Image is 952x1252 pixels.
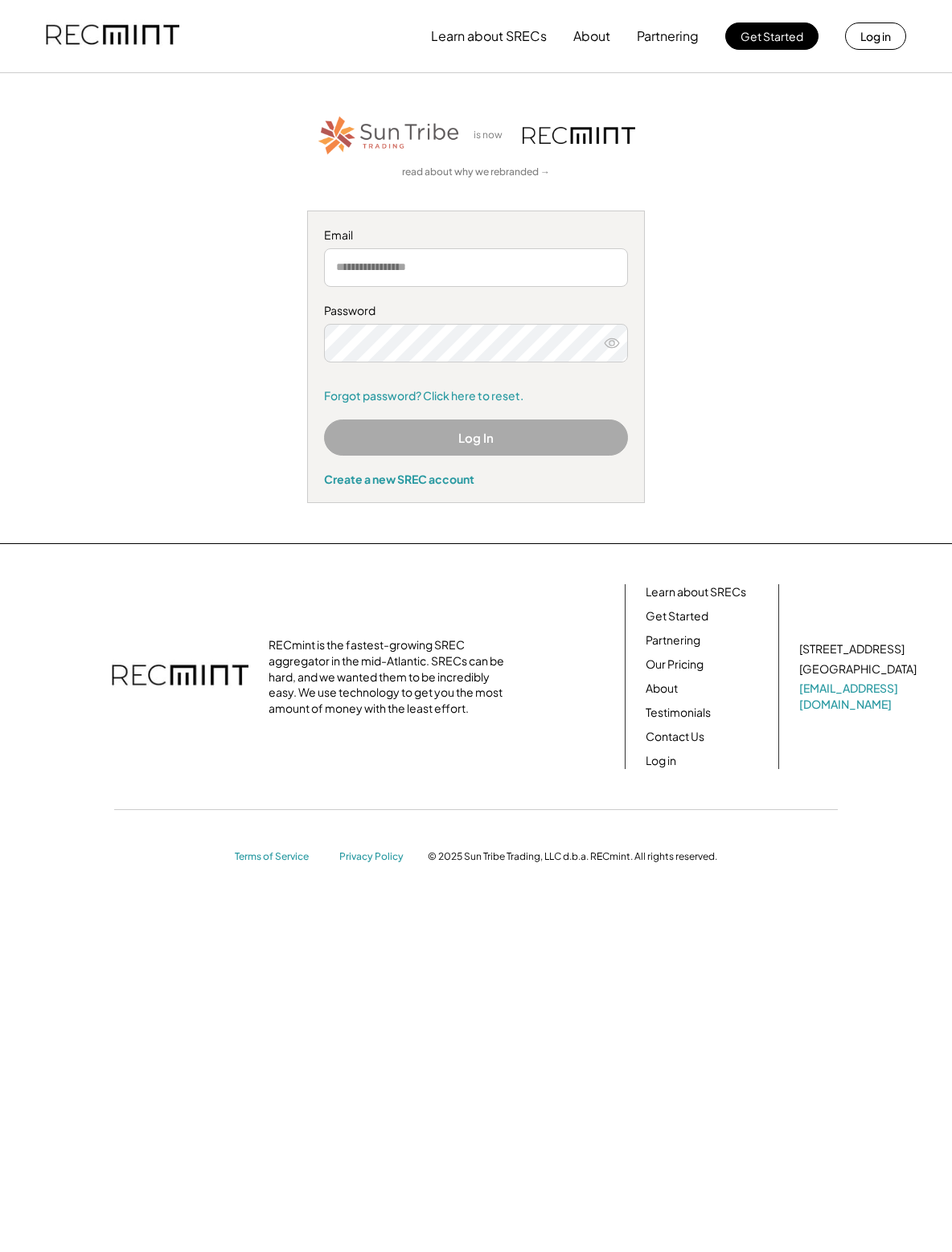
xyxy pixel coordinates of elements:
a: Our Pricing [646,657,704,673]
button: About [573,20,610,52]
button: Learn about SRECs [431,20,547,52]
div: Email [324,227,628,243]
img: recmint-logotype%403x.png [523,127,635,144]
div: Password [324,303,628,319]
a: Privacy Policy [339,850,412,864]
img: recmint-logotype%403x.png [112,649,248,705]
a: About [646,681,678,697]
a: Get Started [646,608,708,624]
a: [EMAIL_ADDRESS][DOMAIN_NAME] [799,681,920,712]
div: © 2025 Sun Tribe Trading, LLC d.b.a. RECmint. All rights reserved. [428,850,717,863]
a: Terms of Service [235,850,323,864]
a: Contact Us [646,729,704,745]
a: read about why we rebranded → [402,166,550,179]
a: Testimonials [646,705,711,721]
div: is now [470,129,515,142]
div: [GEOGRAPHIC_DATA] [799,661,917,677]
button: Get Started [725,23,819,50]
img: STT_Horizontal_Logo%2B-%2BColor.png [317,113,462,158]
button: Log In [324,419,628,456]
div: Create a new SREC account [324,472,628,486]
img: recmint-logotype%403x.png [46,9,179,63]
div: [STREET_ADDRESS] [799,641,905,657]
a: Learn about SRECs [646,584,746,600]
button: Partnering [637,20,699,52]
a: Forgot password? Click here to reset. [324,388,628,404]
button: Log in [845,23,906,50]
div: RECmint is the fastest-growing SREC aggregator in the mid-Atlantic. SRECs can be hard, and we wan... [269,637,510,716]
a: Partnering [646,632,700,649]
a: Log in [646,753,676,769]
